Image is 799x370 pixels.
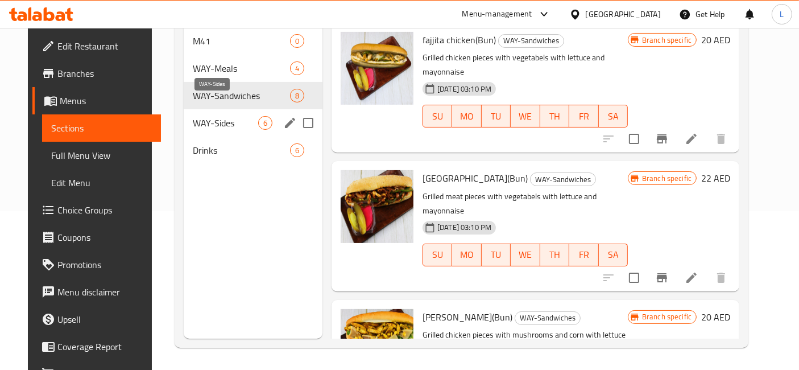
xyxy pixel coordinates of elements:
[531,173,595,186] span: WAY-Sandwiches
[32,251,162,278] a: Promotions
[259,118,272,129] span: 6
[291,36,304,47] span: 0
[193,89,290,102] span: WAY-Sandwiches
[42,169,162,196] a: Edit Menu
[482,105,511,128] button: TU
[586,8,661,20] div: [GEOGRAPHIC_DATA]
[60,94,152,108] span: Menus
[193,61,290,75] span: WAY-Meals
[290,143,304,157] div: items
[423,244,452,266] button: SU
[515,108,535,125] span: WE
[32,278,162,306] a: Menu disclaimer
[498,34,564,48] div: WAY-Sandwiches
[433,84,496,94] span: [DATE] 03:10 PM
[57,285,152,299] span: Menu disclaimer
[341,32,413,105] img: fajjita chicken(Bun)
[457,108,477,125] span: MO
[290,89,304,102] div: items
[32,32,162,60] a: Edit Restaurant
[515,311,580,324] span: WAY-Sandwiches
[499,34,564,47] span: WAY-Sandwiches
[423,105,452,128] button: SU
[569,105,598,128] button: FR
[423,328,628,356] p: Grilled chicken pieces with mushrooms and corn with lettuce and mayonnaise
[637,173,696,184] span: Branch specific
[32,306,162,333] a: Upsell
[193,116,258,130] span: WAY-Sides
[545,246,565,263] span: TH
[290,61,304,75] div: items
[433,222,496,233] span: [DATE] 03:10 PM
[462,7,532,21] div: Menu-management
[57,313,152,326] span: Upsell
[57,39,152,53] span: Edit Restaurant
[193,143,290,157] span: Drinks
[184,23,322,168] nav: Menu sections
[599,105,628,128] button: SA
[32,196,162,224] a: Choice Groups
[51,121,152,135] span: Sections
[540,244,569,266] button: TH
[685,271,698,285] a: Edit menu item
[780,8,784,20] span: L
[57,203,152,217] span: Choice Groups
[707,264,735,291] button: delete
[428,246,448,263] span: SU
[648,125,676,153] button: Branch-specific-item
[291,91,304,101] span: 8
[545,108,565,125] span: TH
[290,34,304,48] div: items
[32,333,162,360] a: Coverage Report
[32,60,162,87] a: Branches
[51,149,152,162] span: Full Menu View
[184,55,322,82] div: WAY-Meals4
[452,244,481,266] button: MO
[515,311,581,325] div: WAY-Sandwiches
[32,87,162,114] a: Menus
[51,176,152,190] span: Edit Menu
[193,34,290,48] span: M41
[482,244,511,266] button: TU
[701,309,730,325] h6: 20 AED
[341,170,413,243] img: Philadelphia(Bun)
[184,27,322,55] div: M410
[57,67,152,80] span: Branches
[511,105,540,128] button: WE
[57,231,152,244] span: Coupons
[428,108,448,125] span: SU
[32,224,162,251] a: Coupons
[423,31,496,48] span: fajjita chicken(Bun)
[281,114,299,131] button: edit
[648,264,676,291] button: Branch-specific-item
[637,35,696,46] span: Branch specific
[701,32,730,48] h6: 20 AED
[511,244,540,266] button: WE
[685,132,698,146] a: Edit menu item
[486,108,506,125] span: TU
[540,105,569,128] button: TH
[622,266,646,290] span: Select to update
[423,51,628,79] p: Grilled chicken pieces with vegetabels with lettuce and mayonnaise
[701,170,730,186] h6: 22 AED
[457,246,477,263] span: MO
[599,244,628,266] button: SA
[452,105,481,128] button: MO
[637,311,696,322] span: Branch specific
[603,246,623,263] span: SA
[423,190,628,218] p: Grilled meat pieces with vegetabels with lettuce and mayonnaise
[574,108,594,125] span: FR
[530,172,596,186] div: WAY-Sandwiches
[423,309,512,326] span: [PERSON_NAME](Bun)
[707,125,735,153] button: delete
[42,114,162,142] a: Sections
[515,246,535,263] span: WE
[291,63,304,74] span: 4
[574,246,594,263] span: FR
[57,258,152,272] span: Promotions
[622,127,646,151] span: Select to update
[291,145,304,156] span: 6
